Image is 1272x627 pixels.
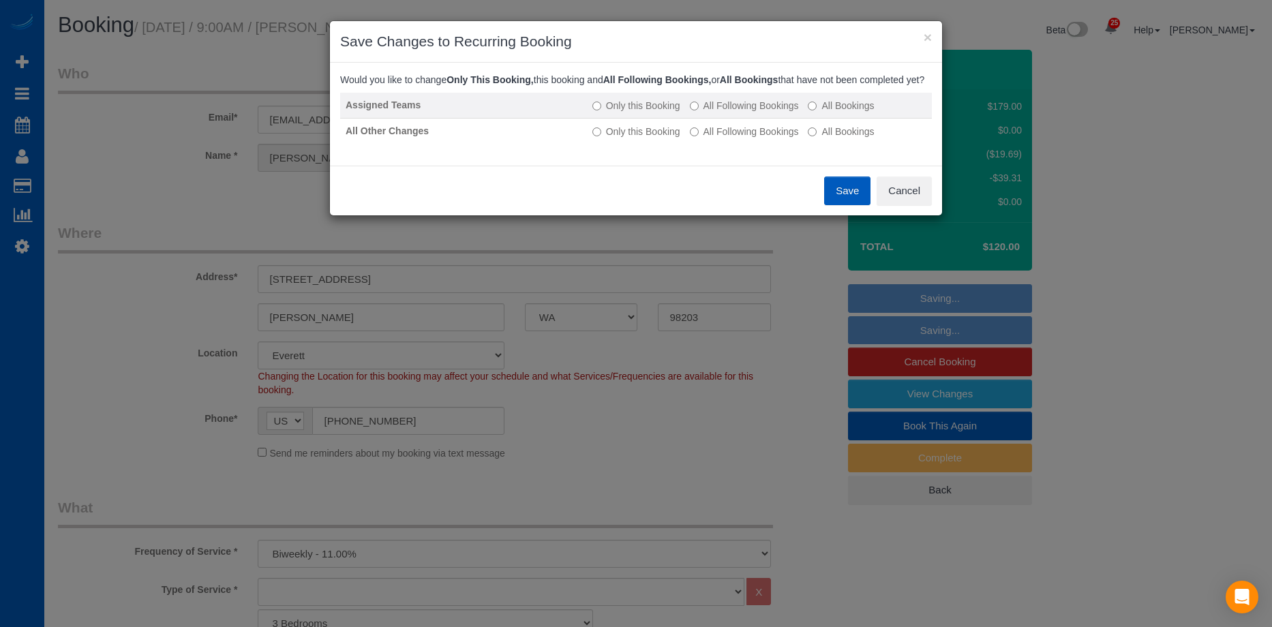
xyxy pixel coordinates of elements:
label: This and all the bookings after it will be changed. [690,99,799,112]
input: Only this Booking [592,127,601,136]
label: All other bookings in the series will remain the same. [592,99,680,112]
h3: Save Changes to Recurring Booking [340,31,932,52]
input: All Following Bookings [690,102,699,110]
strong: Assigned Teams [346,100,421,110]
button: × [924,30,932,44]
div: Open Intercom Messenger [1226,581,1258,613]
b: All Following Bookings, [603,74,712,85]
input: All Following Bookings [690,127,699,136]
p: Would you like to change this booking and or that have not been completed yet? [340,73,932,87]
b: All Bookings [720,74,778,85]
label: All other bookings in the series will remain the same. [592,125,680,138]
label: All bookings that have not been completed yet will be changed. [808,125,874,138]
input: All Bookings [808,127,817,136]
label: All bookings that have not been completed yet will be changed. [808,99,874,112]
label: This and all the bookings after it will be changed. [690,125,799,138]
button: Cancel [877,177,932,205]
button: Save [824,177,870,205]
input: All Bookings [808,102,817,110]
input: Only this Booking [592,102,601,110]
strong: All Other Changes [346,125,429,136]
b: Only This Booking, [446,74,534,85]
